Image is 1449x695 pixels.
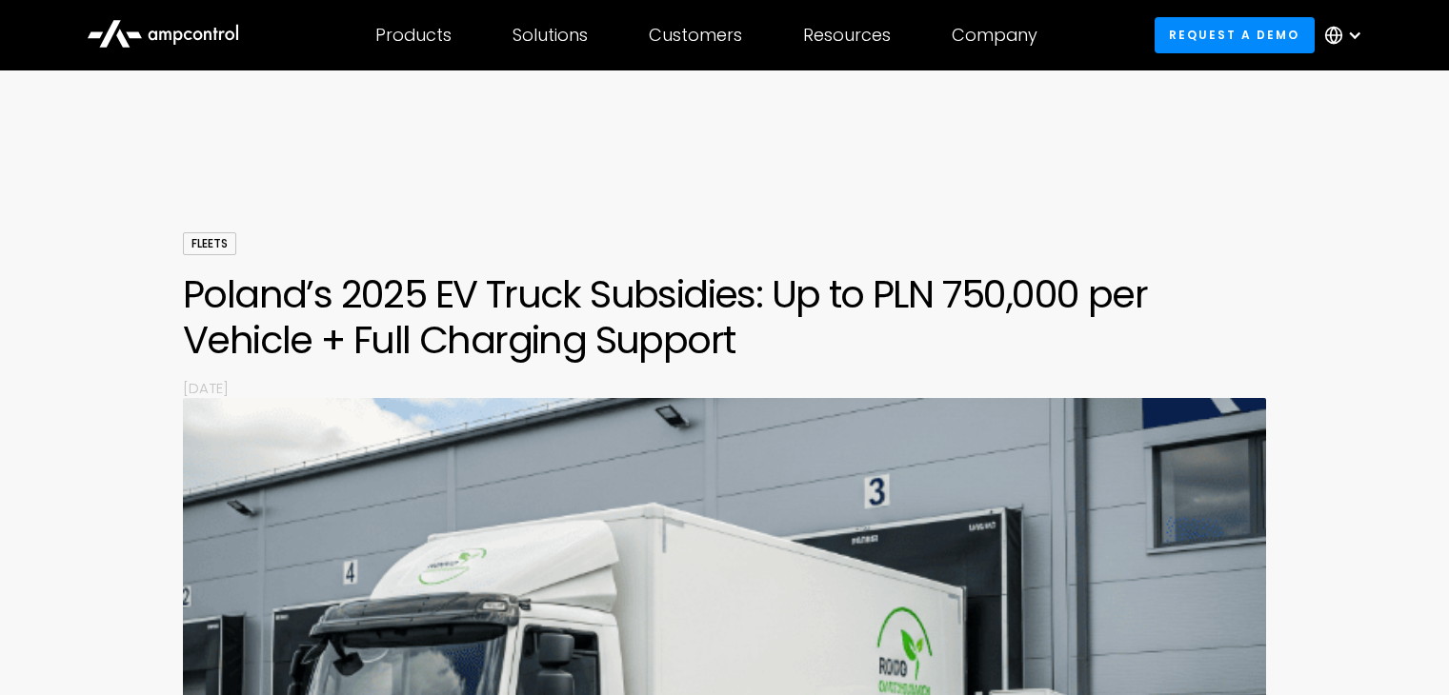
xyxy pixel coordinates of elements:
[803,25,891,46] div: Resources
[1155,17,1315,52] a: Request a demo
[375,25,452,46] div: Products
[952,25,1037,46] div: Company
[649,25,742,46] div: Customers
[513,25,588,46] div: Solutions
[183,378,1266,398] p: [DATE]
[183,271,1266,363] h1: Poland’s 2025 EV Truck Subsidies: Up to PLN 750,000 per Vehicle + Full Charging Support
[183,232,236,255] div: Fleets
